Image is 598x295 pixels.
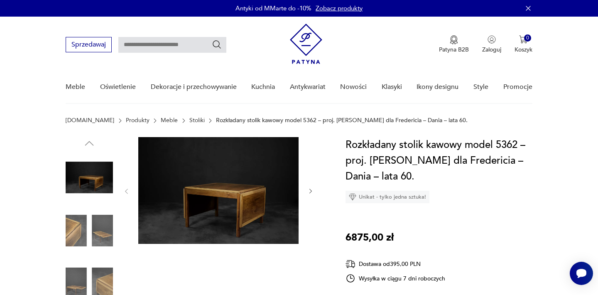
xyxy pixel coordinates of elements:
button: Szukaj [212,39,222,49]
button: Patyna B2B [439,35,469,54]
img: Patyna - sklep z meblami i dekoracjami vintage [290,24,322,64]
a: Nowości [340,71,367,103]
a: Kuchnia [251,71,275,103]
a: Promocje [503,71,532,103]
img: Ikona medalu [450,35,458,44]
a: Klasyki [382,71,402,103]
img: Zdjęcie produktu Rozkładany stolik kawowy model 5362 – proj. Børge Mogensen dla Fredericia – Dani... [66,154,113,201]
button: 0Koszyk [515,35,532,54]
a: Ikona medaluPatyna B2B [439,35,469,54]
a: Style [473,71,488,103]
a: Oświetlenie [100,71,136,103]
p: Patyna B2B [439,46,469,54]
p: Koszyk [515,46,532,54]
a: Dekoracje i przechowywanie [151,71,237,103]
a: [DOMAIN_NAME] [66,117,114,124]
iframe: Smartsupp widget button [570,262,593,285]
div: Dostawa od 395,00 PLN [346,259,445,269]
p: Rozkładany stolik kawowy model 5362 – proj. [PERSON_NAME] dla Fredericia – Dania – lata 60. [216,117,468,124]
a: Antykwariat [290,71,326,103]
div: Unikat - tylko jedna sztuka! [346,191,429,203]
img: Zdjęcie produktu Rozkładany stolik kawowy model 5362 – proj. Børge Mogensen dla Fredericia – Dani... [66,207,113,254]
a: Ikony designu [417,71,458,103]
img: Zdjęcie produktu Rozkładany stolik kawowy model 5362 – proj. Børge Mogensen dla Fredericia – Dani... [138,137,299,244]
p: 6875,00 zł [346,230,394,246]
a: Zobacz produkty [316,4,363,12]
img: Ikona koszyka [519,35,527,44]
a: Sprzedawaj [66,42,112,48]
button: Zaloguj [482,35,501,54]
a: Meble [66,71,85,103]
img: Ikona diamentu [349,193,356,201]
a: Meble [161,117,178,124]
img: Ikonka użytkownika [488,35,496,44]
div: 0 [524,34,531,42]
p: Antyki od MMarte do -10% [235,4,311,12]
p: Zaloguj [482,46,501,54]
h1: Rozkładany stolik kawowy model 5362 – proj. [PERSON_NAME] dla Fredericia – Dania – lata 60. [346,137,532,184]
div: Wysyłka w ciągu 7 dni roboczych [346,273,445,283]
button: Sprzedawaj [66,37,112,52]
a: Produkty [126,117,149,124]
img: Ikona dostawy [346,259,355,269]
a: Stoliki [189,117,205,124]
